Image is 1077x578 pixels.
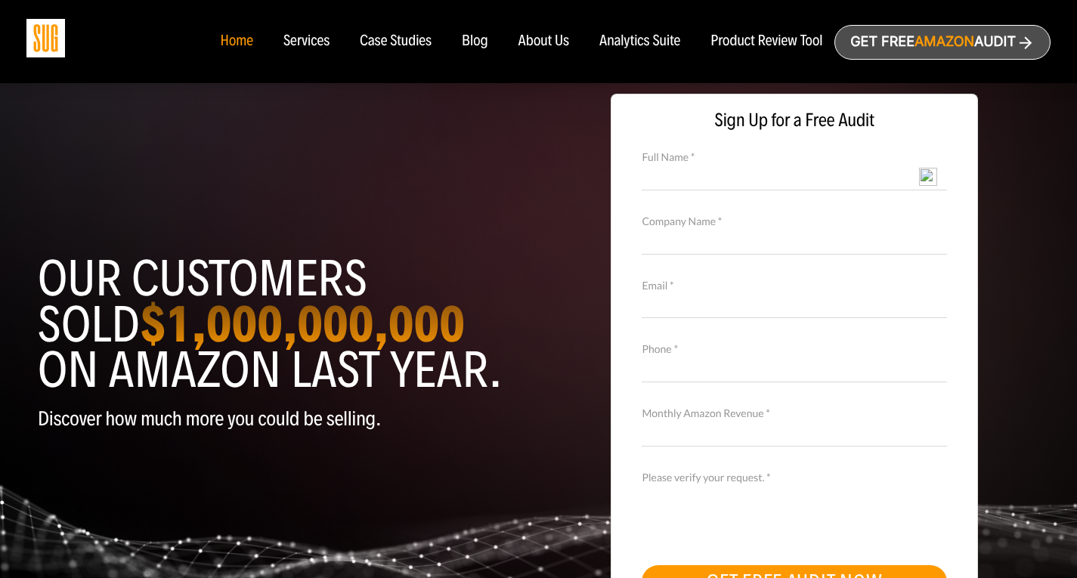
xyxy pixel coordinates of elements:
label: Monthly Amazon Revenue * [642,405,947,422]
label: Full Name * [642,149,947,165]
label: Please verify your request. * [642,469,947,486]
a: Product Review Tool [710,33,822,50]
label: Company Name * [642,213,947,230]
input: Email * [642,292,947,318]
span: Sign Up for a Free Audit [627,110,962,131]
label: Email * [642,277,947,294]
h1: Our customers sold on Amazon last year. [38,256,528,393]
p: Discover how much more you could be selling. [38,408,528,430]
input: Monthly Amazon Revenue * [642,420,947,447]
a: Case Studies [360,33,432,50]
input: Full Name * [642,163,947,190]
input: Company Name * [642,227,947,254]
strong: $1,000,000,000 [140,293,465,355]
label: Phone * [642,341,947,357]
img: npw-badge-icon.svg [919,168,937,186]
img: Sug [26,19,65,57]
iframe: reCAPTCHA [642,484,871,542]
a: Get freeAmazonAudit [834,25,1051,60]
a: About Us [518,33,570,50]
a: Home [220,33,252,50]
a: Blog [462,33,488,50]
a: Analytics Suite [599,33,680,50]
input: Contact Number * [642,356,947,382]
span: Amazon [915,34,974,50]
a: Services [283,33,330,50]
